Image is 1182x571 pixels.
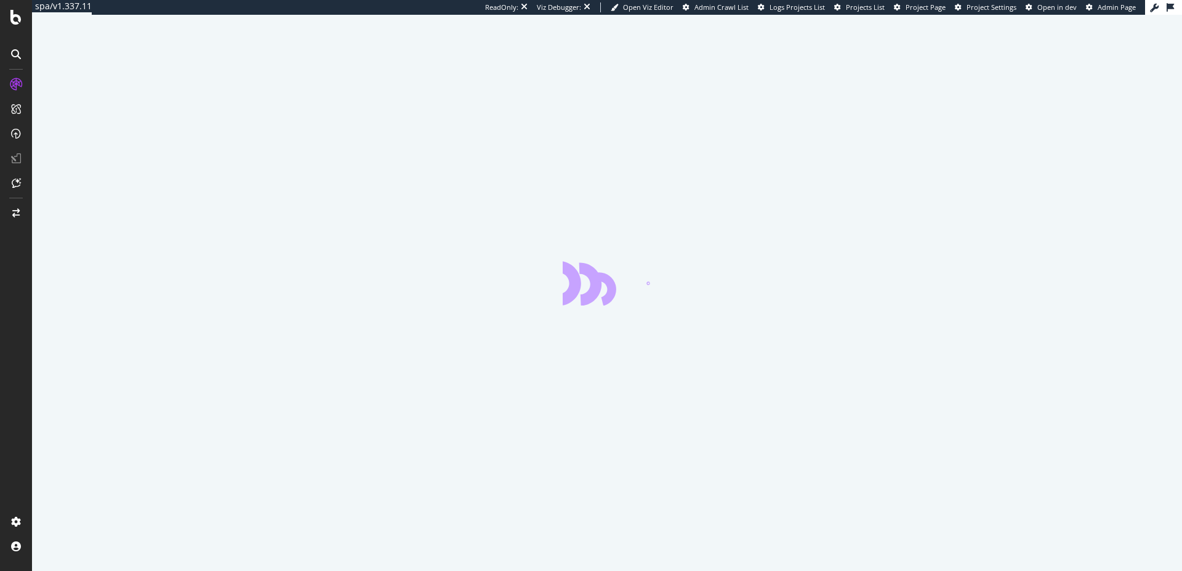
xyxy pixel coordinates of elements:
div: animation [563,261,651,306]
span: Open in dev [1037,2,1077,12]
span: Projects List [846,2,885,12]
a: Admin Page [1086,2,1136,12]
a: Admin Crawl List [683,2,749,12]
span: Open Viz Editor [623,2,673,12]
div: ReadOnly: [485,2,518,12]
span: Admin Page [1098,2,1136,12]
a: Project Page [894,2,946,12]
a: Open in dev [1026,2,1077,12]
a: Projects List [834,2,885,12]
span: Project Page [906,2,946,12]
div: Viz Debugger: [537,2,581,12]
a: Project Settings [955,2,1016,12]
span: Logs Projects List [770,2,825,12]
span: Project Settings [967,2,1016,12]
span: Admin Crawl List [694,2,749,12]
a: Open Viz Editor [611,2,673,12]
a: Logs Projects List [758,2,825,12]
